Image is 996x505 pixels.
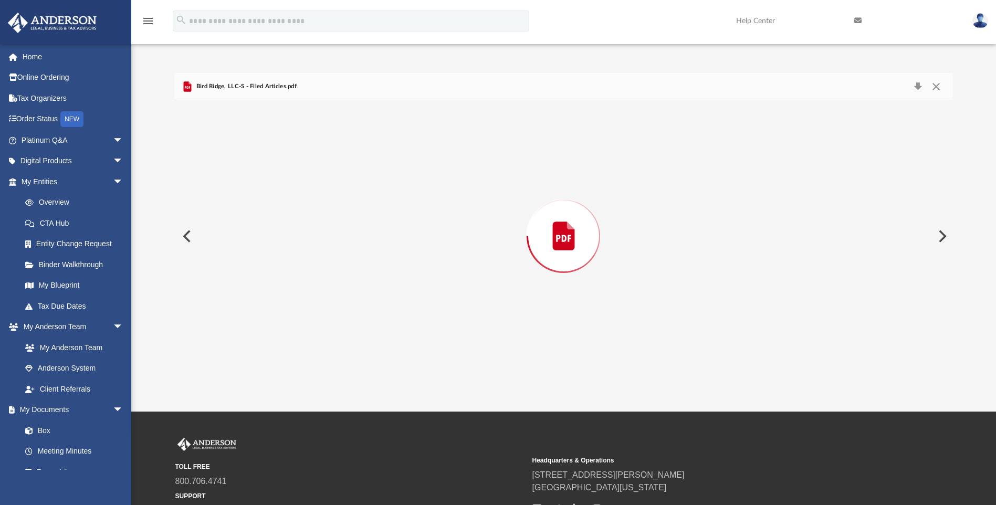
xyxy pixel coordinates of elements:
[194,82,296,91] span: Bird Ridge, LLC-S - Filed Articles.pdf
[532,456,882,465] small: Headquarters & Operations
[113,399,134,421] span: arrow_drop_down
[15,275,134,296] a: My Blueprint
[15,296,139,317] a: Tax Due Dates
[60,111,83,127] div: NEW
[927,79,946,94] button: Close
[7,46,139,67] a: Home
[7,130,139,151] a: Platinum Q&Aarrow_drop_down
[15,337,129,358] a: My Anderson Team
[142,15,154,27] i: menu
[15,378,134,399] a: Client Referrals
[15,441,134,462] a: Meeting Minutes
[7,88,139,109] a: Tax Organizers
[175,438,238,451] img: Anderson Advisors Platinum Portal
[7,109,139,130] a: Order StatusNEW
[15,234,139,255] a: Entity Change Request
[532,470,685,479] a: [STREET_ADDRESS][PERSON_NAME]
[15,192,139,213] a: Overview
[930,222,953,251] button: Next File
[15,461,129,482] a: Forms Library
[175,491,525,501] small: SUPPORT
[15,254,139,275] a: Binder Walkthrough
[7,67,139,88] a: Online Ordering
[7,317,134,338] a: My Anderson Teamarrow_drop_down
[175,477,227,486] a: 800.706.4741
[175,14,187,26] i: search
[113,130,134,151] span: arrow_drop_down
[5,13,100,33] img: Anderson Advisors Platinum Portal
[7,399,134,420] a: My Documentsarrow_drop_down
[15,213,139,234] a: CTA Hub
[15,420,129,441] a: Box
[175,462,525,471] small: TOLL FREE
[113,317,134,338] span: arrow_drop_down
[174,222,197,251] button: Previous File
[15,358,134,379] a: Anderson System
[7,171,139,192] a: My Entitiesarrow_drop_down
[972,13,988,28] img: User Pic
[174,73,952,372] div: Preview
[113,151,134,172] span: arrow_drop_down
[113,171,134,193] span: arrow_drop_down
[142,20,154,27] a: menu
[7,151,139,172] a: Digital Productsarrow_drop_down
[532,483,667,492] a: [GEOGRAPHIC_DATA][US_STATE]
[908,79,927,94] button: Download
